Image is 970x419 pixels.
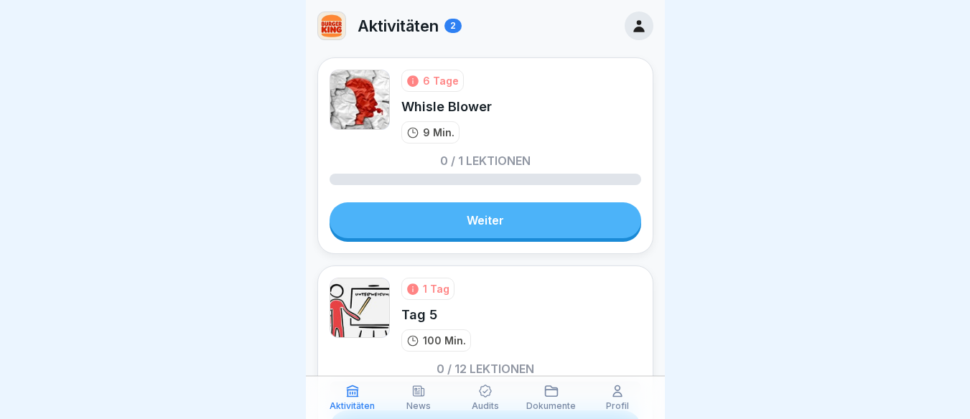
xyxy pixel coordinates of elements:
[330,202,641,238] a: Weiter
[406,401,431,411] p: News
[472,401,499,411] p: Audits
[526,401,576,411] p: Dokumente
[318,12,345,39] img: w2f18lwxr3adf3talrpwf6id.png
[401,306,471,324] div: Tag 5
[330,70,390,130] img: pmrbgy5h9teq70d1obsak43d.png
[423,333,466,348] p: 100 Min.
[444,19,462,33] div: 2
[606,401,629,411] p: Profil
[330,401,375,411] p: Aktivitäten
[358,17,439,35] p: Aktivitäten
[440,155,531,166] p: 0 / 1 Lektionen
[423,73,459,88] div: 6 Tage
[423,281,449,296] div: 1 Tag
[330,278,390,338] img: vy1vuzxsdwx3e5y1d1ft51l0.png
[437,363,534,375] p: 0 / 12 Lektionen
[423,125,454,140] p: 9 Min.
[401,98,492,116] div: Whisle Blower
